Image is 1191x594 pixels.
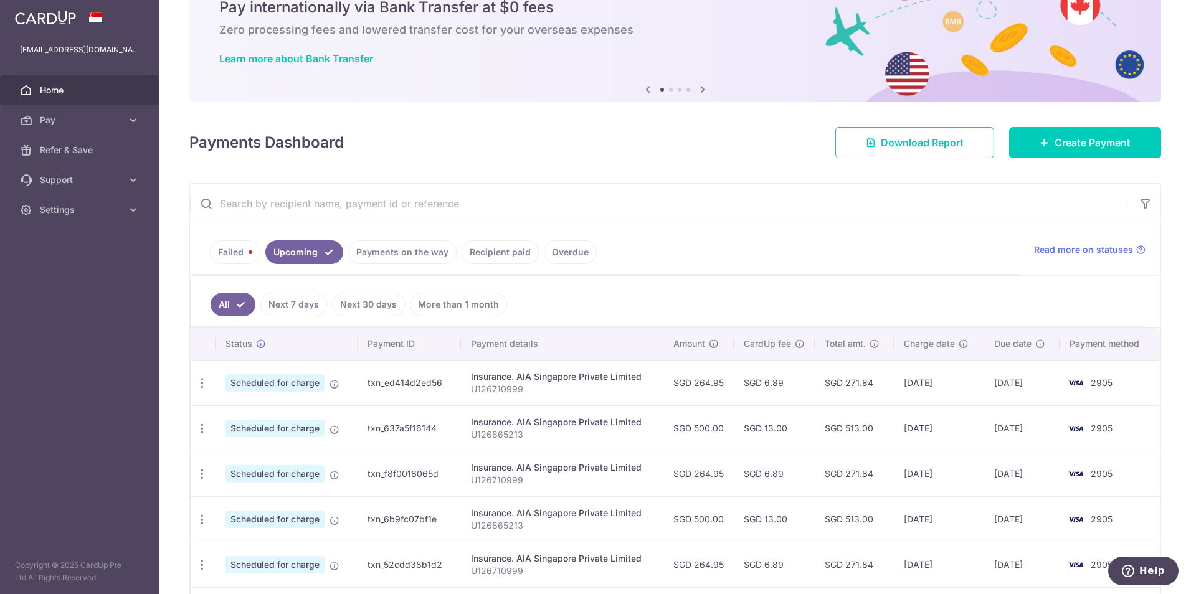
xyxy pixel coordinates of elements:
[734,451,815,496] td: SGD 6.89
[40,204,122,216] span: Settings
[471,383,653,395] p: U126710999
[1091,423,1113,433] span: 2905
[348,240,457,264] a: Payments on the way
[1091,377,1113,388] span: 2905
[663,451,734,496] td: SGD 264.95
[734,360,815,405] td: SGD 6.89
[1060,328,1160,360] th: Payment method
[734,405,815,451] td: SGD 13.00
[211,293,255,316] a: All
[984,451,1060,496] td: [DATE]
[1091,514,1113,524] span: 2905
[20,44,140,56] p: [EMAIL_ADDRESS][DOMAIN_NAME]
[663,542,734,587] td: SGD 264.95
[1034,243,1133,256] span: Read more on statuses
[815,451,894,496] td: SGD 271.84
[219,22,1131,37] h6: Zero processing fees and lowered transfer cost for your overseas expenses
[358,328,461,360] th: Payment ID
[815,405,894,451] td: SGD 513.00
[894,496,984,542] td: [DATE]
[225,420,325,437] span: Scheduled for charge
[462,240,539,264] a: Recipient paid
[663,405,734,451] td: SGD 500.00
[815,360,894,405] td: SGD 271.84
[40,174,122,186] span: Support
[1063,375,1088,390] img: Bank Card
[358,496,461,542] td: txn_6b9fc07bf1e
[225,556,325,573] span: Scheduled for charge
[984,496,1060,542] td: [DATE]
[1108,557,1179,588] iframe: Opens a widget where you can find more information
[471,416,653,428] div: Insurance. AIA Singapore Private Limited
[260,293,327,316] a: Next 7 days
[994,337,1032,350] span: Due date
[894,405,984,451] td: [DATE]
[904,337,955,350] span: Charge date
[1063,512,1088,527] img: Bank Card
[471,461,653,474] div: Insurance. AIA Singapore Private Limited
[894,542,984,587] td: [DATE]
[265,240,343,264] a: Upcoming
[1055,135,1131,150] span: Create Payment
[984,405,1060,451] td: [DATE]
[40,114,122,126] span: Pay
[1091,559,1113,570] span: 2905
[825,337,866,350] span: Total amt.
[471,565,653,577] p: U126710999
[190,184,1131,224] input: Search by recipient name, payment id or reference
[358,451,461,496] td: txn_f8f0016065d
[15,10,76,25] img: CardUp
[544,240,597,264] a: Overdue
[358,542,461,587] td: txn_52cdd38b1d2
[1034,243,1146,256] a: Read more on statuses
[1009,127,1161,158] a: Create Payment
[471,474,653,486] p: U126710999
[461,328,663,360] th: Payment details
[663,360,734,405] td: SGD 264.95
[663,496,734,542] td: SGD 500.00
[210,240,260,264] a: Failed
[40,84,122,97] span: Home
[894,360,984,405] td: [DATE]
[225,465,325,483] span: Scheduled for charge
[471,552,653,565] div: Insurance. AIA Singapore Private Limited
[1091,468,1113,479] span: 2905
[471,519,653,532] p: U126865213
[471,370,653,383] div: Insurance. AIA Singapore Private Limited
[815,542,894,587] td: SGD 271.84
[225,337,252,350] span: Status
[358,360,461,405] td: txn_ed414d2ed56
[734,496,815,542] td: SGD 13.00
[1063,421,1088,436] img: Bank Card
[225,511,325,528] span: Scheduled for charge
[225,374,325,392] span: Scheduled for charge
[471,507,653,519] div: Insurance. AIA Singapore Private Limited
[1063,557,1088,572] img: Bank Card
[1063,466,1088,481] img: Bank Card
[734,542,815,587] td: SGD 6.89
[984,542,1060,587] td: [DATE]
[410,293,507,316] a: More than 1 month
[471,428,653,441] p: U126865213
[744,337,791,350] span: CardUp fee
[673,337,705,350] span: Amount
[189,131,344,154] h4: Payments Dashboard
[332,293,405,316] a: Next 30 days
[835,127,994,158] a: Download Report
[894,451,984,496] td: [DATE]
[881,135,964,150] span: Download Report
[358,405,461,451] td: txn_637a5f16144
[815,496,894,542] td: SGD 513.00
[984,360,1060,405] td: [DATE]
[40,144,122,156] span: Refer & Save
[219,52,373,65] a: Learn more about Bank Transfer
